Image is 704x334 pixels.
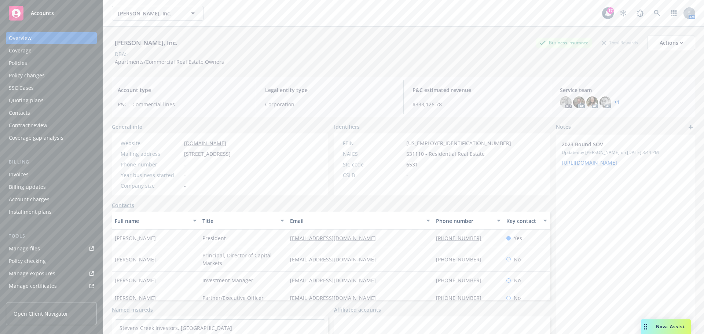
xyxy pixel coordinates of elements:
span: [PERSON_NAME] [115,256,156,263]
span: $333,126.78 [412,100,542,108]
span: Open Client Navigator [14,310,68,318]
span: Updated by [PERSON_NAME] on [DATE] 3:44 PM [562,149,689,156]
div: Total Rewards [598,38,642,47]
a: [EMAIL_ADDRESS][DOMAIN_NAME] [290,277,382,284]
a: Contract review [6,120,97,131]
a: [EMAIL_ADDRESS][DOMAIN_NAME] [290,235,382,242]
div: Manage exposures [9,268,55,279]
span: Principal, Director of Capital Markets [202,252,284,267]
div: Policies [9,57,27,69]
a: add [686,123,695,132]
div: Business Insurance [536,38,592,47]
div: Company size [121,182,181,190]
a: Coverage gap analysis [6,132,97,144]
div: Invoices [9,169,29,180]
div: SIC code [343,161,403,168]
span: General info [112,123,143,131]
div: Website [121,139,181,147]
span: - [184,171,186,179]
div: Manage files [9,243,40,254]
a: Billing updates [6,181,97,193]
img: photo [599,96,611,108]
span: Partner/Executive Officer [202,294,264,302]
button: Title [199,212,287,230]
div: Full name [115,217,188,225]
span: No [514,276,521,284]
span: [PERSON_NAME] [115,294,156,302]
a: Overview [6,32,97,44]
a: Invoices [6,169,97,180]
div: DBA: - [115,50,128,58]
a: Manage exposures [6,268,97,279]
span: - [184,182,186,190]
span: [PERSON_NAME] [115,234,156,242]
span: [PERSON_NAME], Inc. [118,10,181,17]
a: Account charges [6,194,97,205]
span: No [514,294,521,302]
span: Service team [560,86,689,94]
a: [PHONE_NUMBER] [436,235,487,242]
img: photo [573,96,585,108]
a: [URL][DOMAIN_NAME] [562,159,617,166]
div: CSLB [343,171,403,179]
span: Legal entity type [265,86,395,94]
img: photo [560,96,572,108]
div: Key contact [506,217,539,225]
a: SSC Cases [6,82,97,94]
a: Switch app [667,6,681,21]
span: Accounts [31,10,54,16]
span: - [184,161,186,168]
a: +1 [614,100,619,104]
div: Policy changes [9,70,45,81]
a: Stop snowing [616,6,631,21]
div: SSC Cases [9,82,34,94]
span: 531110 - Residential Real Estate [406,150,485,158]
a: Coverage [6,45,97,56]
a: [DOMAIN_NAME] [184,140,226,147]
span: 2023 Bound SOV [562,140,670,148]
button: Key contact [503,212,550,230]
a: Policy checking [6,255,97,267]
div: Contract review [9,120,47,131]
a: [EMAIL_ADDRESS][DOMAIN_NAME] [290,294,382,301]
span: P&C estimated revenue [412,86,542,94]
span: Identifiers [334,123,360,131]
a: Manage certificates [6,280,97,292]
div: Billing updates [9,181,46,193]
a: Manage files [6,243,97,254]
div: Account charges [9,194,49,205]
span: Notes [556,123,571,132]
span: President [202,234,226,242]
button: Actions [648,36,695,50]
button: Nova Assist [641,319,691,334]
span: 6531 [406,161,418,168]
span: [PERSON_NAME] [115,276,156,284]
a: Installment plans [6,206,97,218]
div: 17 [607,7,614,14]
a: Manage claims [6,293,97,304]
div: Billing [6,158,97,166]
span: [STREET_ADDRESS] [184,150,231,158]
div: Installment plans [9,206,52,218]
button: Full name [112,212,199,230]
a: Contacts [6,107,97,119]
div: 2023 Bound SOVUpdatedby [PERSON_NAME] on [DATE] 3:44 PM[URL][DOMAIN_NAME] [556,135,695,172]
span: Corporation [265,100,395,108]
a: [PHONE_NUMBER] [436,294,487,301]
a: [PHONE_NUMBER] [436,256,487,263]
div: Coverage [9,45,32,56]
div: NAICS [343,150,403,158]
span: [US_EMPLOYER_IDENTIFICATION_NUMBER] [406,139,511,147]
div: Quoting plans [9,95,44,106]
span: - [406,171,408,179]
a: [PHONE_NUMBER] [436,277,487,284]
span: Apartments/Commercial Real Estate Owners [115,58,224,65]
span: Investment Manager [202,276,253,284]
div: Year business started [121,171,181,179]
div: Drag to move [641,319,650,334]
img: photo [586,96,598,108]
div: FEIN [343,139,403,147]
div: Coverage gap analysis [9,132,63,144]
div: Actions [660,36,683,50]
